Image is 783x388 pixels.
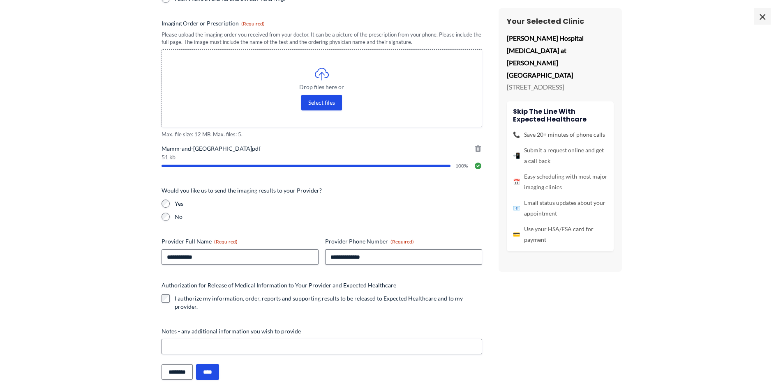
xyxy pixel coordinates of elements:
[214,239,238,245] span: (Required)
[162,19,482,28] label: Imaging Order or Prescription
[455,163,469,168] span: 100%
[513,229,520,240] span: 💳
[507,81,614,93] p: [STREET_ADDRESS]
[513,224,607,245] li: Use your HSA/FSA card for payment
[325,237,482,246] label: Provider Phone Number
[513,150,520,161] span: 📲
[754,8,771,25] span: ×
[507,16,614,26] h3: Your Selected Clinic
[507,32,614,81] p: [PERSON_NAME] Hospital [MEDICAL_DATA] at [PERSON_NAME][GEOGRAPHIC_DATA]
[162,281,396,289] legend: Authorization for Release of Medical Information to Your Provider and Expected Healthcare
[162,154,482,160] span: 51 kb
[175,213,482,221] label: No
[513,129,520,140] span: 📞
[162,131,482,138] span: Max. file size: 12 MB, Max. files: 5.
[162,237,319,246] label: Provider Full Name
[513,108,607,123] h4: Skip the line with Expected Healthcare
[513,129,607,140] li: Save 20+ minutes of phone calls
[175,294,482,311] label: I authorize my information, order, reports and supporting results to be released to Expected Heal...
[513,197,607,219] li: Email status updates about your appointment
[513,203,520,214] span: 📧
[162,327,482,335] label: Notes - any additional information you wish to provide
[513,145,607,166] li: Submit a request online and get a call back
[390,239,414,245] span: (Required)
[513,171,607,193] li: Easy scheduling with most major imaging clinics
[162,145,482,153] span: Mamm-and-[GEOGRAPHIC_DATA]pdf
[241,21,265,27] span: (Required)
[162,186,322,195] legend: Would you like us to send the imaging results to your Provider?
[178,84,465,90] span: Drop files here or
[513,177,520,187] span: 📅
[162,31,482,46] div: Please upload the imaging order you received from your doctor. It can be a picture of the prescri...
[301,95,342,110] button: select files, imaging order or prescription(required)
[175,200,482,208] label: Yes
